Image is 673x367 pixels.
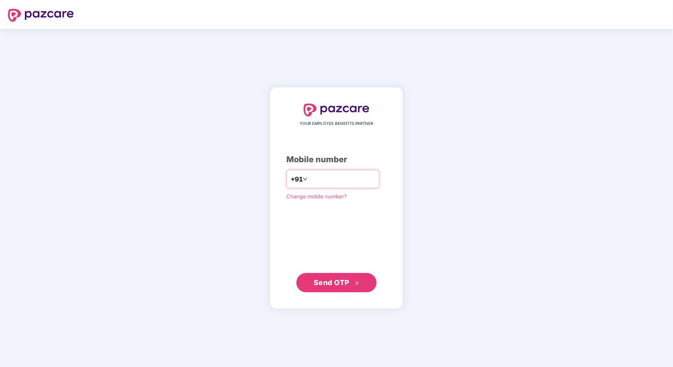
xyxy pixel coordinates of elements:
[300,120,373,127] span: YOUR EMPLOYEE BENEFITS PARTNER
[286,153,387,166] div: Mobile number
[314,278,349,287] span: Send OTP
[291,174,303,184] span: +91
[286,193,347,200] a: Change mobile number?
[303,177,308,181] span: down
[304,104,369,116] img: logo
[355,281,360,286] span: double-right
[8,9,74,22] img: logo
[296,273,377,292] button: Send OTPdouble-right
